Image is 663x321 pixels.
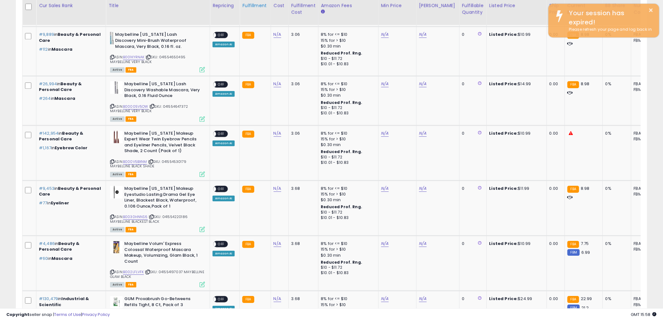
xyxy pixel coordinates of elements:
div: ASIN: [110,131,205,176]
div: Amazon Fees [321,2,376,9]
b: Listed Price: [489,81,518,87]
span: Eyeliner [51,200,69,206]
div: 15% for > $10 [321,247,374,252]
div: 8% for <= $10 [321,186,374,191]
span: #130,479 [39,296,58,302]
div: $10.01 - $10.83 [321,215,374,221]
p: in [39,81,101,93]
span: OFF [216,186,226,192]
div: Amazon AI [213,91,235,97]
div: 0% [605,241,626,247]
div: Amazon AI [213,251,235,256]
a: Terms of Use [54,311,81,318]
div: $10.01 - $10.83 [321,270,374,276]
b: Maybelline [US_STATE] Makeup Eyestudio Lasting Drama Gel Eye Liner, Blackest Black, Waterproof, 0... [124,186,201,211]
a: N/A [381,185,389,192]
div: 0.00 [549,296,560,302]
span: #26,994 [39,81,57,87]
p: in [39,47,101,52]
div: 0.00 [549,241,560,247]
div: $10.01 - $10.83 [321,160,374,165]
div: 0 [462,81,482,87]
div: 15% for > $10 [321,38,374,43]
span: 6.99 [581,249,590,255]
div: 8% for <= $10 [321,32,374,37]
span: | SKU: 041554220186 MAYBELLINE BLACKEST BLACK [110,214,188,224]
div: $14.99 [489,81,542,87]
div: 15% for > $10 [321,191,374,197]
div: FBA: 2 [634,131,655,136]
span: Beauty & Personal Care [39,81,82,93]
small: FBA [567,241,579,248]
div: 0.00 [549,81,560,87]
span: 2025-09-15 15:58 GMT [631,311,657,318]
span: Mascara [52,255,72,261]
div: FBM: 10 [634,247,655,252]
span: #142,954 [39,130,59,136]
span: 22.99 [581,296,592,302]
div: ASIN: [110,241,205,286]
span: FBA [126,116,136,122]
small: FBM [567,249,580,256]
span: All listings currently available for purchase on Amazon [110,116,125,122]
span: FBA [126,67,136,73]
div: FBA: 4 [634,296,655,302]
p: in [39,200,101,206]
span: Beauty & Personal Care [39,31,101,43]
div: 3.68 [291,241,313,247]
a: B0030HNNS6 [123,214,148,220]
div: FBA: 6 [634,241,655,247]
div: seller snap | | [6,312,110,318]
div: FBM: 3 [634,302,655,308]
span: OFF [216,82,226,87]
a: N/A [274,241,281,247]
small: FBA [242,32,254,39]
p: in [39,296,101,307]
b: Reduced Prof. Rng. [321,100,362,105]
div: 0 [462,131,482,136]
div: Please refresh your page and log back in [564,27,654,33]
a: N/A [274,81,281,87]
div: 0% [605,186,626,191]
div: ASIN: [110,81,205,121]
div: FBM: 6 [634,87,655,93]
span: #77 [39,200,47,206]
div: BB Share 24h. [605,2,629,16]
a: N/A [274,185,281,192]
div: $10.99 [489,32,542,37]
div: $10.01 - $10.83 [321,111,374,116]
div: 0.00 [549,186,560,191]
a: N/A [381,296,389,302]
div: $0.30 min [321,93,374,98]
div: $10 - $11.72 [321,105,374,111]
p: in [39,96,101,101]
div: Fulfillable Quantity [462,2,484,16]
div: [PERSON_NAME] [419,2,457,9]
div: 0 [462,186,482,191]
div: FBM: 5 [634,38,655,43]
div: $10.99 [489,241,542,247]
div: 0.00 [549,131,560,136]
img: 41pNOa158RL._SL40_.jpg [110,296,123,309]
div: 3.06 [291,131,313,136]
small: FBA [242,186,254,193]
span: Mascara [54,95,75,101]
div: 8% for <= $10 [321,241,374,247]
a: N/A [419,31,427,38]
span: FBA [126,282,136,287]
b: Reduced Prof. Rng. [321,149,362,154]
div: $10 - $11.72 [321,210,374,215]
a: N/A [381,130,389,137]
b: Maybelline [US_STATE] Lash Discovery Mini-Brush Waterproof Mascara, Very Black, 0.16 fl. oz. [115,32,192,51]
p: in [39,131,101,142]
span: OFF [216,32,226,38]
div: 15% for > $10 [321,87,374,93]
button: × [649,6,654,14]
span: #9,453 [39,185,54,191]
div: $0.30 min [321,253,374,258]
div: FBA: 2 [634,186,655,191]
a: Privacy Policy [82,311,110,318]
div: $24.99 [489,296,542,302]
b: Listed Price: [489,31,518,37]
p: in [39,241,101,252]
